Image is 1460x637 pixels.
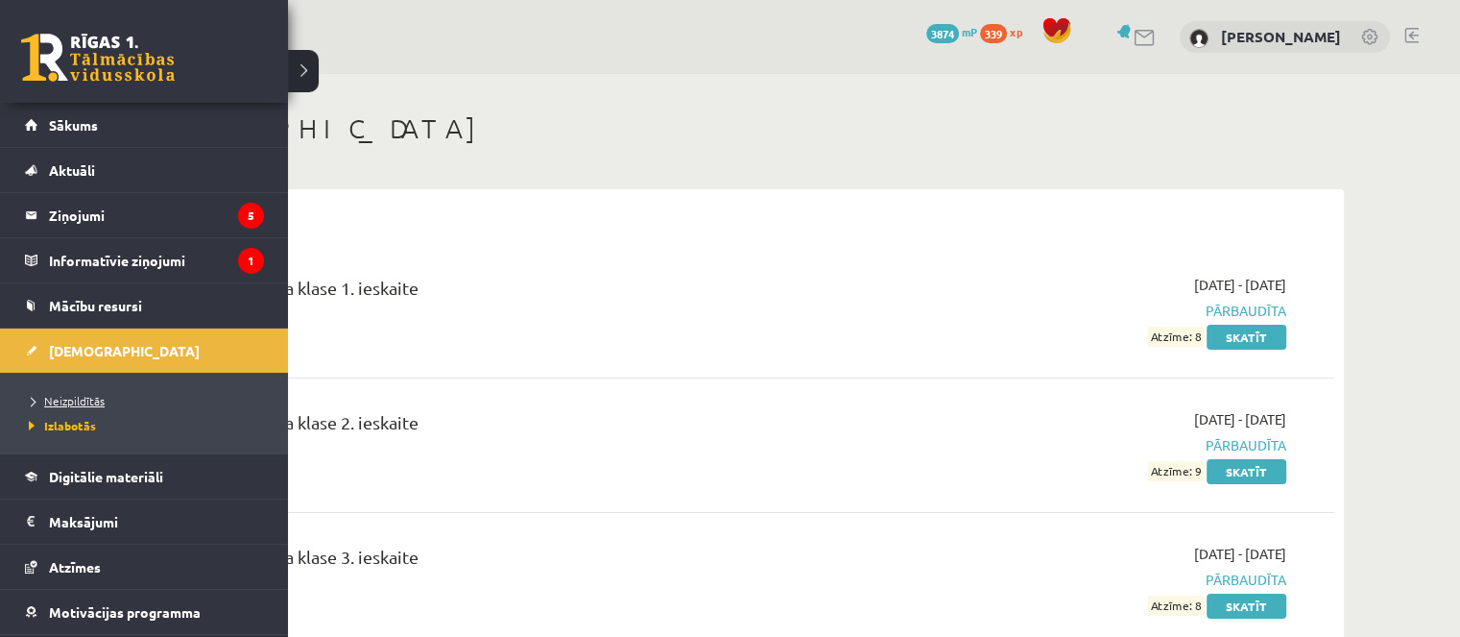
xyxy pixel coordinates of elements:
span: [DATE] - [DATE] [1194,544,1286,564]
span: Neizpildītās [24,393,105,408]
a: [DEMOGRAPHIC_DATA] [25,329,264,373]
span: Aktuāli [49,161,95,179]
a: Maksājumi [25,500,264,544]
span: Atzīme: 9 [1148,461,1204,481]
span: [DATE] - [DATE] [1194,409,1286,429]
span: [DATE] - [DATE] [1194,275,1286,295]
div: Angļu valoda JK 9.a klase 1. ieskaite [144,275,896,310]
span: Motivācijas programma [49,603,201,621]
a: Atzīmes [25,545,264,589]
h1: [DEMOGRAPHIC_DATA] [115,112,1344,145]
legend: Informatīvie ziņojumi [49,238,264,282]
a: Neizpildītās [24,392,269,409]
a: Rīgas 1. Tālmācības vidusskola [21,34,175,82]
a: Aktuāli [25,148,264,192]
span: Digitālie materiāli [49,468,163,485]
span: Izlabotās [24,418,96,433]
span: Mācību resursi [49,297,142,314]
i: 5 [238,203,264,229]
a: 339 xp [980,24,1032,39]
span: 339 [980,24,1007,43]
a: Informatīvie ziņojumi1 [25,238,264,282]
a: Sākums [25,103,264,147]
span: Pārbaudīta [924,570,1286,590]
a: Skatīt [1207,459,1286,484]
span: Pārbaudīta [924,301,1286,321]
legend: Ziņojumi [49,193,264,237]
span: 3874 [926,24,959,43]
div: Angļu valoda JK 9.a klase 3. ieskaite [144,544,896,579]
span: Sākums [49,116,98,134]
span: Atzīme: 8 [1148,327,1204,347]
a: Digitālie materiāli [25,454,264,499]
legend: Maksājumi [49,500,264,544]
span: mP [962,24,977,39]
a: Skatīt [1207,594,1286,619]
span: [DEMOGRAPHIC_DATA] [49,342,200,359]
span: xp [1010,24,1022,39]
a: 3874 mP [926,24,977,39]
a: Ziņojumi5 [25,193,264,237]
img: Diana Aleksandrova [1189,29,1209,48]
a: Mācību resursi [25,283,264,328]
div: Angļu valoda JK 9.a klase 2. ieskaite [144,409,896,445]
span: Atzīmes [49,558,101,576]
a: [PERSON_NAME] [1221,27,1341,46]
a: Motivācijas programma [25,590,264,634]
a: Skatīt [1207,325,1286,350]
span: Atzīme: 8 [1148,596,1204,616]
i: 1 [238,248,264,274]
span: Pārbaudīta [924,435,1286,455]
a: Izlabotās [24,417,269,434]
